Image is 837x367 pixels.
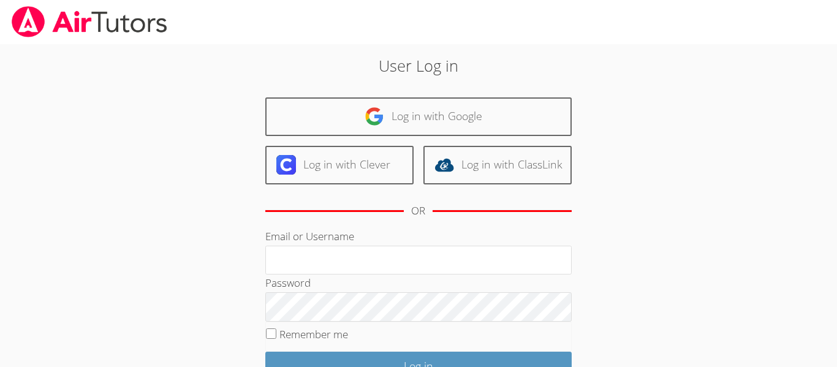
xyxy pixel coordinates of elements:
a: Log in with Clever [265,146,414,184]
a: Log in with ClassLink [423,146,572,184]
a: Log in with Google [265,97,572,136]
div: OR [411,202,425,220]
label: Email or Username [265,229,354,243]
label: Password [265,276,311,290]
h2: User Log in [192,54,645,77]
img: airtutors_banner-c4298cdbf04f3fff15de1276eac7730deb9818008684d7c2e4769d2f7ddbe033.png [10,6,169,37]
img: classlink-logo-d6bb404cc1216ec64c9a2012d9dc4662098be43eaf13dc465df04b49fa7ab582.svg [434,155,454,175]
img: clever-logo-6eab21bc6e7a338710f1a6ff85c0baf02591cd810cc4098c63d3a4b26e2feb20.svg [276,155,296,175]
img: google-logo-50288ca7cdecda66e5e0955fdab243c47b7ad437acaf1139b6f446037453330a.svg [365,107,384,126]
label: Remember me [279,327,348,341]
